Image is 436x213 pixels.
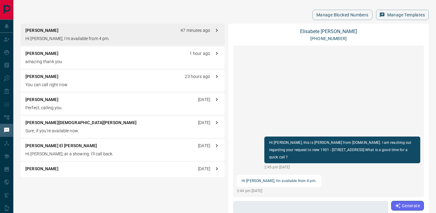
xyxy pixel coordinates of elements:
p: [PERSON_NAME] [25,96,58,103]
p: [PERSON_NAME] [25,166,58,172]
p: [PHONE_NUMBER] [310,35,347,42]
p: 3:44 pm [DATE] [237,188,321,194]
p: Sure, if you're available now. [25,128,220,134]
p: Hi [PERSON_NAME], I'm available from 4 pm. [25,35,220,42]
p: Hi [PERSON_NAME], this is [PERSON_NAME] from [DOMAIN_NAME]. I am reaching out regarding your requ... [269,139,415,161]
p: Hi [PERSON_NAME], I'm available from 4 pm. [242,177,316,184]
p: [DATE] [198,166,210,172]
p: [PERSON_NAME] [25,50,58,57]
button: Manage Blocked Numbers [312,10,372,20]
p: Perfect, calling you. [25,105,220,111]
p: [DATE] [198,143,210,149]
p: 1 hour ago [190,50,210,57]
p: 23 hours ago [185,73,210,80]
p: [DATE] [198,96,210,103]
p: [DATE] [198,120,210,126]
p: Hi [PERSON_NAME], at a showing. I'll call back. [25,151,220,157]
p: 2:45 pm [DATE] [264,164,420,170]
button: Manage Templates [376,10,429,20]
p: [PERSON_NAME][DEMOGRAPHIC_DATA][PERSON_NAME] [25,120,137,126]
p: [PERSON_NAME] [25,27,58,34]
p: amazing thank you [25,59,220,65]
p: [PERSON_NAME] El [PERSON_NAME] [25,143,97,149]
p: [PERSON_NAME] [25,73,58,80]
p: You can call right now [25,82,220,88]
p: 47 minutes ago [180,27,210,34]
button: Generate [391,201,424,211]
a: Elisabete [PERSON_NAME] [300,29,357,34]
